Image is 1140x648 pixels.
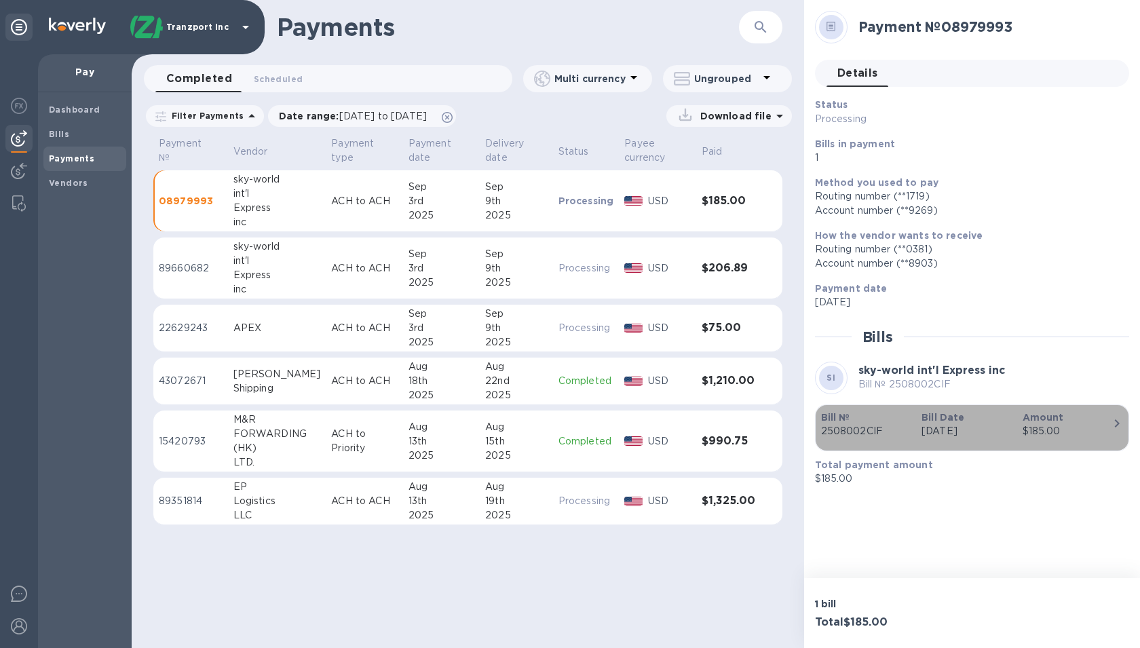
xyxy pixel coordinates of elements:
div: Aug [485,480,548,494]
p: Paid [702,145,723,159]
b: SI [826,373,835,383]
div: Aug [485,360,548,374]
b: Total payment amount [815,459,933,470]
h3: $1,325.00 [702,495,755,508]
div: APEX [233,321,321,335]
div: Sep [408,247,474,261]
p: Processing [558,494,614,508]
b: Bills in payment [815,138,895,149]
div: Express [233,201,321,215]
p: [DATE] [921,424,1011,438]
div: int'l [233,254,321,268]
h1: Payments [277,13,739,41]
div: 2025 [485,208,548,223]
div: LLC [233,508,321,522]
div: M&R [233,413,321,427]
div: 2025 [408,275,474,290]
span: Payee currency [624,136,690,165]
div: Logistics [233,494,321,508]
p: ACH to ACH [331,194,397,208]
div: sky-world [233,240,321,254]
div: Routing number (**0381) [815,242,1118,256]
div: EP [233,480,321,494]
p: 15420793 [159,434,223,449]
p: 22629243 [159,321,223,335]
div: 13th [408,494,474,508]
div: 18th [408,374,474,388]
b: Method you used to pay [815,177,938,188]
span: Completed [166,69,232,88]
p: ACH to Priority [331,427,397,455]
b: How the vendor wants to receive [815,230,983,241]
div: 19th [485,494,548,508]
span: [DATE] to [DATE] [339,111,427,121]
div: 15th [485,434,548,449]
div: Date range:[DATE] to [DATE] [268,105,456,127]
div: FORWARDING [233,427,321,441]
span: Payment date [408,136,474,165]
p: USD [648,494,691,508]
div: 2025 [408,508,474,522]
p: 43072671 [159,374,223,388]
div: (HK) [233,441,321,455]
p: ACH to ACH [331,374,397,388]
h3: Total $185.00 [815,616,967,629]
img: USD [624,497,643,506]
div: 2025 [485,275,548,290]
div: 22nd [485,374,548,388]
p: 89660682 [159,261,223,275]
p: Vendor [233,145,268,159]
b: Payments [49,153,94,164]
p: Processing [815,112,1017,126]
img: Logo [49,18,106,34]
span: Details [837,64,878,83]
h2: Bills [862,328,893,345]
p: Payee currency [624,136,672,165]
p: Delivery date [485,136,530,165]
p: Payment type [331,136,379,165]
div: 2025 [408,388,474,402]
b: Bills [49,129,69,139]
p: 08979993 [159,194,223,208]
div: 3rd [408,261,474,275]
div: $185.00 [1023,424,1112,438]
div: 9th [485,261,548,275]
p: USD [648,194,691,208]
span: Paid [702,145,740,159]
img: USD [624,436,643,446]
p: 1 bill [815,597,967,611]
span: Payment type [331,136,397,165]
h3: $1,210.00 [702,375,755,387]
div: 3rd [408,194,474,208]
p: USD [648,321,691,335]
h2: Payment № 08979993 [858,18,1118,35]
div: inc [233,215,321,229]
b: sky-world int'l Express inc [858,364,1005,377]
div: 2025 [408,449,474,463]
span: Status [558,145,607,159]
div: 2025 [485,508,548,522]
p: Status [558,145,589,159]
p: 1 [815,151,1118,165]
h3: $206.89 [702,262,755,275]
p: Filter Payments [166,110,244,121]
div: Aug [408,480,474,494]
p: Date range : [279,109,434,123]
div: LTD. [233,455,321,470]
p: Completed [558,434,614,449]
div: 2025 [485,449,548,463]
div: Unpin categories [5,14,33,41]
div: 9th [485,321,548,335]
span: Payment № [159,136,223,165]
img: USD [624,196,643,206]
p: Processing [558,194,614,208]
div: 2025 [485,388,548,402]
p: Bill № 2508002CIF [858,377,1005,392]
div: Aug [408,420,474,434]
div: Aug [485,420,548,434]
b: Status [815,99,848,110]
p: Ungrouped [694,72,759,85]
p: ACH to ACH [331,321,397,335]
div: Sep [485,307,548,321]
p: [DATE] [815,295,1118,309]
